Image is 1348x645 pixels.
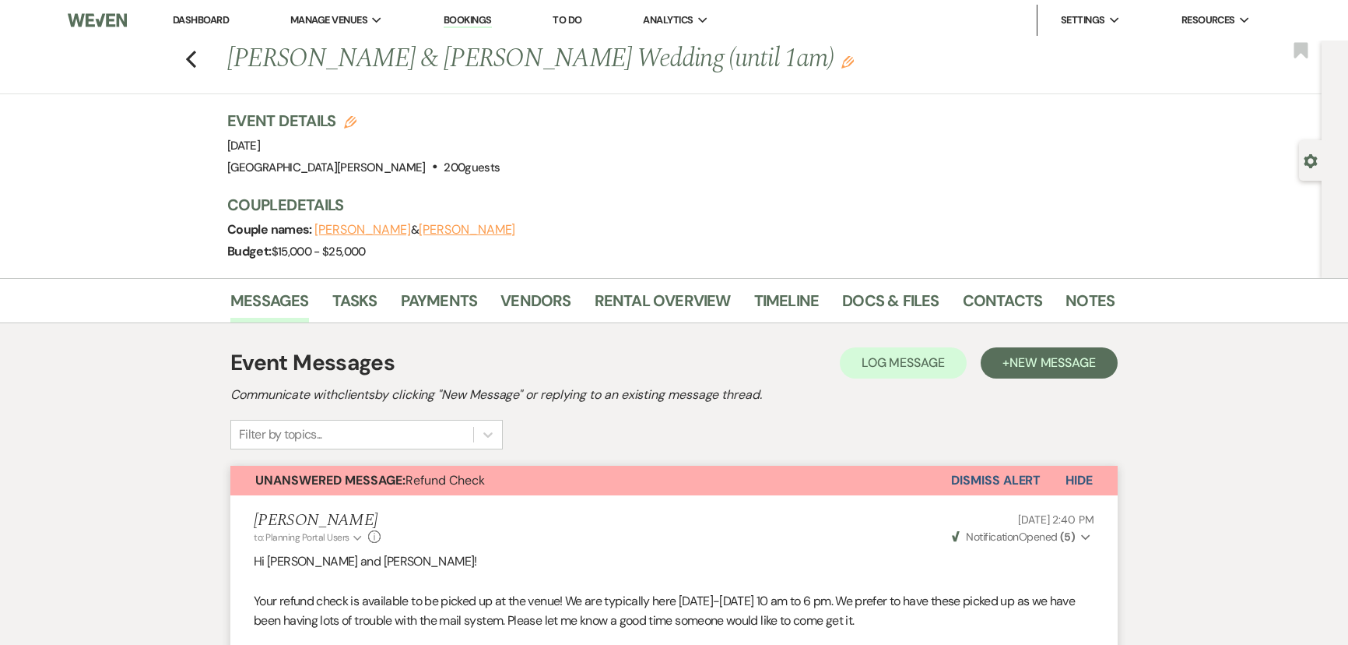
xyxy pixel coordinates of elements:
[227,110,500,132] h3: Event Details
[963,288,1043,322] a: Contacts
[444,13,492,28] a: Bookings
[553,13,581,26] a: To Do
[952,530,1075,544] span: Opened
[173,13,229,26] a: Dashboard
[227,138,260,153] span: [DATE]
[227,160,426,175] span: [GEOGRAPHIC_DATA][PERSON_NAME]
[401,288,478,322] a: Payments
[1041,466,1118,495] button: Hide
[840,347,967,379] button: Log Message
[1060,530,1075,544] strong: ( 5 )
[227,221,314,238] span: Couple names:
[1065,288,1115,322] a: Notes
[239,425,322,444] div: Filter by topics...
[255,472,485,488] span: Refund Check
[254,552,1094,572] p: Hi [PERSON_NAME] and [PERSON_NAME]!
[595,288,731,322] a: Rental Overview
[227,41,925,78] h1: [PERSON_NAME] & [PERSON_NAME] Wedding (until 1am)
[1181,12,1235,28] span: Resources
[643,12,693,28] span: Analytics
[981,347,1118,379] button: +New Message
[227,243,272,259] span: Budget:
[68,4,127,37] img: Weven Logo
[842,288,939,322] a: Docs & Files
[255,472,405,488] strong: Unanswered Message:
[230,288,309,322] a: Messages
[290,12,367,28] span: Manage Venues
[332,288,377,322] a: Tasks
[272,244,366,259] span: $15,000 - $25,000
[754,288,820,322] a: Timeline
[444,160,500,175] span: 200 guests
[230,466,951,495] button: Unanswered Message:Refund Check
[841,55,854,69] button: Edit
[230,386,1118,404] h2: Communicate with clients by clicking "New Message" or replying to an existing message thread.
[314,222,515,238] span: &
[254,531,349,544] span: to: Planning Portal Users
[1009,354,1096,371] span: New Message
[966,530,1018,544] span: Notification
[500,288,570,322] a: Vendors
[254,591,1094,631] p: Your refund check is available to be picked up at the venue! We are typically here [DATE]-[DATE] ...
[254,511,381,530] h5: [PERSON_NAME]
[1304,153,1318,167] button: Open lead details
[419,224,515,236] button: [PERSON_NAME]
[314,224,411,236] button: [PERSON_NAME]
[1061,12,1105,28] span: Settings
[230,347,395,379] h1: Event Messages
[950,529,1094,545] button: NotificationOpened (5)
[1018,513,1094,527] span: [DATE] 2:40 PM
[862,354,945,371] span: Log Message
[951,466,1041,495] button: Dismiss Alert
[1065,472,1093,488] span: Hide
[254,530,364,545] button: to: Planning Portal Users
[227,194,1099,216] h3: Couple Details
